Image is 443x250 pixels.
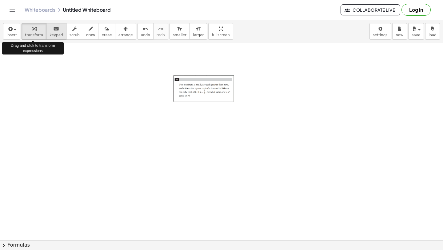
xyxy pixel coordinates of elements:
[212,33,229,37] span: fullscreen
[392,23,407,40] button: new
[83,23,99,40] button: draw
[66,23,83,40] button: scrub
[142,25,148,33] i: undo
[429,33,437,37] span: load
[158,25,164,33] i: redo
[369,23,391,40] button: settings
[208,23,233,40] button: fullscreen
[173,33,186,37] span: smaller
[25,33,43,37] span: transform
[401,4,431,16] button: Log in
[193,33,204,37] span: larger
[22,23,46,40] button: transform
[7,5,17,15] button: Toggle navigation
[25,7,55,13] a: Whiteboards
[115,23,136,40] button: arrange
[157,33,165,37] span: redo
[341,4,400,15] button: Collaborate Live
[86,33,95,37] span: draw
[2,42,64,54] div: Drag and click to transform expressions
[177,25,182,33] i: format_size
[98,23,115,40] button: erase
[138,23,154,40] button: undoundo
[195,25,201,33] i: format_size
[118,33,133,37] span: arrange
[50,33,63,37] span: keypad
[46,23,66,40] button: keyboardkeypad
[408,23,424,40] button: save
[190,23,207,40] button: format_sizelarger
[170,23,190,40] button: format_sizesmaller
[141,33,150,37] span: undo
[396,33,403,37] span: new
[6,33,17,37] span: insert
[102,33,112,37] span: erase
[70,33,80,37] span: scrub
[425,23,440,40] button: load
[373,33,388,37] span: settings
[153,23,168,40] button: redoredo
[3,23,20,40] button: insert
[412,33,420,37] span: save
[346,7,395,13] span: Collaborate Live
[53,25,59,33] i: keyboard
